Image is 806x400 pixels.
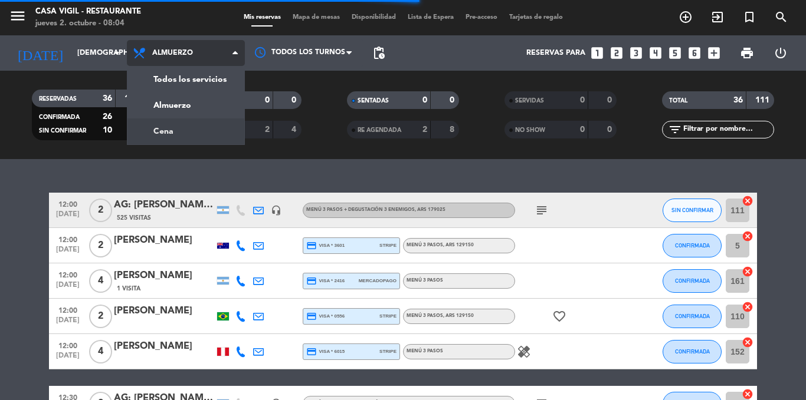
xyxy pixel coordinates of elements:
[675,277,710,284] span: CONFIRMADA
[663,340,722,363] button: CONFIRMADA
[238,14,287,21] span: Mis reservas
[39,96,77,102] span: RESERVADAS
[675,348,710,355] span: CONFIRMADA
[663,234,722,257] button: CONFIRMADA
[39,128,86,134] span: SIN CONFIRMAR
[53,210,83,224] span: [DATE]
[609,45,624,61] i: looks_two
[764,35,797,71] div: LOG OUT
[35,6,141,18] div: Casa Vigil - Restaurante
[589,45,605,61] i: looks_one
[515,98,544,104] span: SERVIDAS
[306,346,317,357] i: credit_card
[663,199,722,222] button: SIN CONFIRMAR
[89,340,112,363] span: 4
[663,269,722,293] button: CONFIRMADA
[53,316,83,330] span: [DATE]
[379,312,397,320] span: stripe
[271,205,281,216] i: headset_mic
[53,338,83,352] span: 12:00
[742,10,756,24] i: turned_in_not
[306,240,345,251] span: visa * 3601
[742,266,753,277] i: cancel
[379,242,397,249] span: stripe
[265,96,270,104] strong: 0
[89,199,112,222] span: 2
[265,125,270,134] strong: 2
[306,207,445,212] span: Menú 3 Pasos + Degustación 3 enemigos
[535,203,549,217] i: subject
[291,96,299,104] strong: 0
[742,336,753,348] i: cancel
[415,207,445,212] span: , ARS 179025
[89,234,112,257] span: 2
[114,303,214,319] div: [PERSON_NAME]
[515,127,545,133] span: NO SHOW
[679,10,693,24] i: add_circle_outline
[648,45,663,61] i: looks_4
[152,49,193,57] span: Almuerzo
[740,46,754,60] span: print
[114,268,214,283] div: [PERSON_NAME]
[774,46,788,60] i: power_settings_new
[733,96,743,104] strong: 36
[517,345,531,359] i: healing
[682,123,774,136] input: Filtrar por nombre...
[607,96,614,104] strong: 0
[372,46,386,60] span: pending_actions
[710,10,725,24] i: exit_to_app
[526,49,585,57] span: Reservas para
[667,45,683,61] i: looks_5
[127,67,244,92] a: Todos los servicios
[53,352,83,365] span: [DATE]
[460,14,503,21] span: Pre-acceso
[668,123,682,137] i: filter_list
[89,305,112,328] span: 2
[443,243,474,247] span: , ARS 129150
[287,14,346,21] span: Mapa de mesas
[580,96,585,104] strong: 0
[450,96,457,104] strong: 0
[742,301,753,313] i: cancel
[9,40,71,66] i: [DATE]
[103,126,112,134] strong: 10
[53,197,83,210] span: 12:00
[53,232,83,246] span: 12:00
[117,213,151,223] span: 525 Visitas
[742,195,753,207] i: cancel
[103,113,112,121] strong: 26
[358,127,401,133] span: RE AGENDADA
[402,14,460,21] span: Lista de Espera
[117,284,140,293] span: 1 Visita
[742,230,753,242] i: cancel
[114,339,214,354] div: [PERSON_NAME]
[358,98,389,104] span: SENTADAS
[53,281,83,295] span: [DATE]
[407,278,443,283] span: Menú 3 Pasos
[552,309,566,323] i: favorite_border
[9,7,27,25] i: menu
[443,313,474,318] span: , ARS 129150
[306,346,345,357] span: visa * 6015
[103,94,112,103] strong: 36
[755,96,772,104] strong: 111
[359,277,397,285] span: mercadopago
[407,349,443,353] span: Menú 3 Pasos
[124,94,141,103] strong: 111
[663,305,722,328] button: CONFIRMADA
[346,14,402,21] span: Disponibilidad
[9,7,27,29] button: menu
[306,240,317,251] i: credit_card
[422,125,427,134] strong: 2
[675,242,710,249] span: CONFIRMADA
[687,45,702,61] i: looks_6
[110,46,124,60] i: arrow_drop_down
[607,125,614,134] strong: 0
[628,45,644,61] i: looks_3
[669,98,687,104] span: TOTAL
[53,303,83,316] span: 12:00
[53,267,83,281] span: 12:00
[450,125,457,134] strong: 8
[407,243,474,247] span: Menú 3 Pasos
[114,197,214,213] div: AG: [PERSON_NAME] X 2 / MR [PERSON_NAME]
